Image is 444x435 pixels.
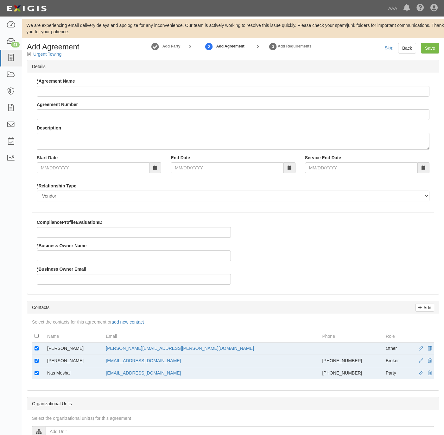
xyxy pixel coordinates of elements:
[37,183,76,189] label: Relationship Type
[37,243,86,249] label: Business Owner Name
[383,330,409,342] th: Role
[37,219,103,225] label: ComplianceProfileEvaluationID
[45,330,103,342] th: Name
[22,22,444,35] div: We are experiencing email delivery delays and apologize for any inconvenience. Our team is active...
[27,60,439,73] div: Details
[37,266,86,272] label: Business Owner Email
[383,355,409,367] td: Broker
[37,101,78,108] label: Agreement Number
[27,397,439,410] div: Organizational Units
[320,355,383,367] td: [PHONE_NUMBER]
[416,4,424,12] i: Help Center - Complianz
[278,44,312,48] strong: Add Requirements
[421,43,439,54] input: Save
[37,78,75,84] label: Agreement Name
[106,346,254,351] a: [PERSON_NAME][EMAIL_ADDRESS][PERSON_NAME][DOMAIN_NAME]
[204,43,214,51] strong: 2
[27,319,439,325] div: Select the contacts for this agreement or
[320,367,383,380] td: [PHONE_NUMBER]
[171,162,283,173] input: MM/DD/YYYY
[37,243,38,248] abbr: required
[106,358,181,363] a: [EMAIL_ADDRESS][DOMAIN_NAME]
[385,45,393,50] a: Skip
[37,267,38,272] abbr: required
[103,330,320,342] th: Email
[398,43,416,54] a: Back
[37,125,61,131] label: Description
[45,355,103,367] td: [PERSON_NAME]
[5,3,48,14] img: logo-5460c22ac91f19d4615b14bd174203de0afe785f0fc80cf4dbbc73dc1793850b.png
[37,162,149,173] input: MM/DD/YYYY
[37,154,58,161] label: Start Date
[305,154,341,161] label: Service End Date
[11,42,20,47] div: 41
[162,44,181,49] a: Add Party
[415,304,434,312] a: Add
[383,342,409,355] td: Other
[33,52,61,57] a: Urgent Towing
[37,183,38,188] abbr: required
[162,44,181,48] strong: Add Party
[27,415,439,421] div: Select the organizational unit(s) for this agreement
[268,40,278,53] a: Set Requirements
[385,2,400,15] a: AAA
[106,370,181,375] a: [EMAIL_ADDRESS][DOMAIN_NAME]
[216,44,244,49] strong: Add Agreement
[27,43,118,51] h1: Add Agreement
[422,304,431,311] p: Add
[27,301,439,314] div: Contacts
[45,367,103,380] td: Nas Meshal
[383,367,409,380] td: Party
[268,43,278,51] strong: 3
[320,330,383,342] th: Phone
[45,342,103,355] td: [PERSON_NAME]
[305,162,418,173] input: MM/DD/YYYY
[111,319,144,325] a: add new contact
[171,154,190,161] label: End Date
[37,79,38,84] abbr: required
[204,40,214,53] a: Add Agreement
